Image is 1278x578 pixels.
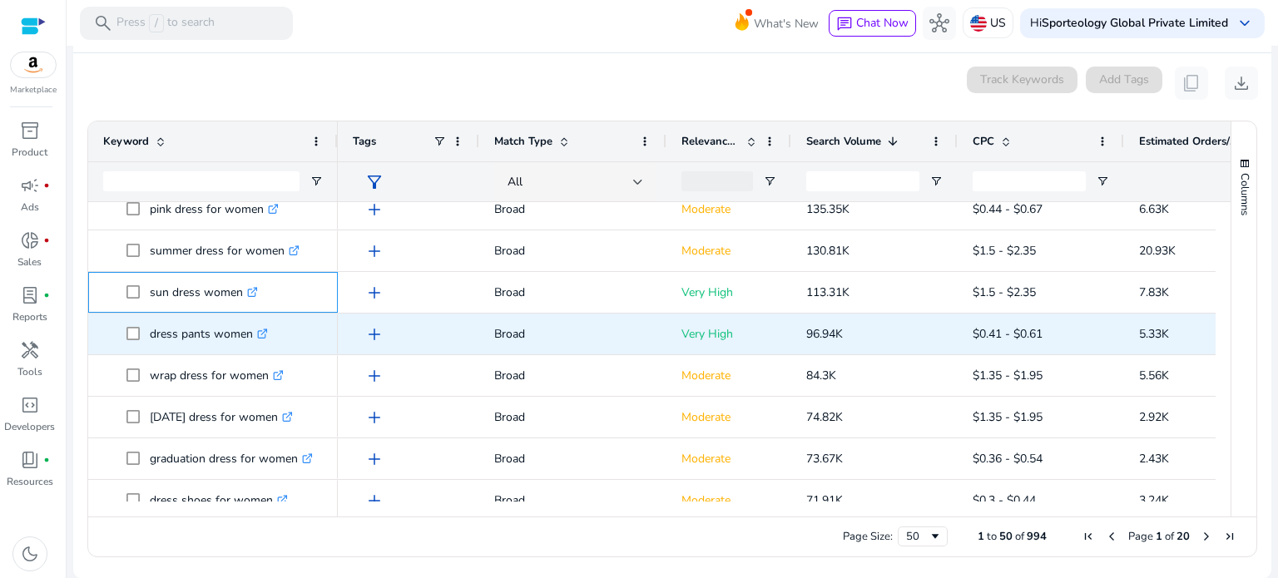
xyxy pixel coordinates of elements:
[973,134,994,149] span: CPC
[494,234,651,268] p: Broad
[1139,284,1169,300] span: 7.83K
[806,451,843,467] span: 73.67K
[20,230,40,250] span: donut_small
[20,544,40,564] span: dark_mode
[1082,530,1095,543] div: First Page
[494,400,651,434] p: Broad
[364,324,384,344] span: add
[681,192,776,226] p: Moderate
[973,201,1043,217] span: $0.44 - $0.67
[494,442,651,476] p: Broad
[1139,201,1169,217] span: 6.63K
[1156,529,1162,544] span: 1
[973,451,1043,467] span: $0.36 - $0.54
[364,491,384,511] span: add
[806,134,881,149] span: Search Volume
[1139,368,1169,383] span: 5.56K
[681,275,776,309] p: Very High
[494,483,651,517] p: Broad
[494,275,651,309] p: Broad
[929,175,943,188] button: Open Filter Menu
[150,192,279,226] p: pink dress for women
[681,442,776,476] p: Moderate
[7,474,53,489] p: Resources
[1176,529,1190,544] span: 20
[973,409,1043,425] span: $1.35 - $1.95
[973,492,1036,508] span: $0.3 - $0.44
[43,457,50,463] span: fiber_manual_record
[20,450,40,470] span: book_4
[17,254,42,269] p: Sales
[310,175,323,188] button: Open Filter Menu
[1139,409,1169,425] span: 2.92K
[494,317,651,351] p: Broad
[923,7,956,40] button: hub
[973,368,1043,383] span: $1.35 - $1.95
[1105,530,1118,543] div: Previous Page
[1237,173,1252,215] span: Columns
[806,284,850,300] span: 113.31K
[10,84,57,96] p: Marketplace
[494,134,552,149] span: Match Type
[150,483,288,517] p: dress shoes for women
[1015,529,1024,544] span: of
[150,358,284,393] p: wrap dress for women
[150,400,293,434] p: [DATE] dress for women
[681,134,740,149] span: Relevance Score
[990,8,1006,37] p: US
[116,14,215,32] p: Press to search
[1139,451,1169,467] span: 2.43K
[1223,530,1236,543] div: Last Page
[806,409,843,425] span: 74.82K
[806,243,850,259] span: 130.81K
[681,234,776,268] p: Moderate
[1165,529,1174,544] span: of
[806,326,843,342] span: 96.94K
[494,192,651,226] p: Broad
[364,200,384,220] span: add
[806,492,843,508] span: 71.91K
[17,364,42,379] p: Tools
[1139,326,1169,342] span: 5.33K
[43,292,50,299] span: fiber_manual_record
[1235,13,1255,33] span: keyboard_arrow_down
[21,200,39,215] p: Ads
[973,326,1043,342] span: $0.41 - $0.61
[364,283,384,303] span: add
[978,529,984,544] span: 1
[1139,243,1176,259] span: 20.93K
[1096,175,1109,188] button: Open Filter Menu
[353,134,376,149] span: Tags
[1027,529,1047,544] span: 994
[973,243,1036,259] span: $1.5 - $2.35
[20,121,40,141] span: inventory_2
[103,134,149,149] span: Keyword
[150,234,300,268] p: summer dress for women
[973,284,1036,300] span: $1.5 - $2.35
[4,419,55,434] p: Developers
[20,175,40,195] span: campaign
[929,13,949,33] span: hub
[987,529,997,544] span: to
[150,442,313,476] p: graduation dress for women
[806,171,919,191] input: Search Volume Filter Input
[364,241,384,261] span: add
[906,529,929,544] div: 50
[20,395,40,415] span: code_blocks
[763,175,776,188] button: Open Filter Menu
[829,10,916,37] button: chatChat Now
[806,201,850,217] span: 135.35K
[970,15,987,32] img: us.svg
[806,368,836,383] span: 84.3K
[43,182,50,189] span: fiber_manual_record
[12,145,47,160] p: Product
[149,14,164,32] span: /
[681,358,776,393] p: Moderate
[508,174,523,190] span: All
[973,171,1086,191] input: CPC Filter Input
[1128,529,1153,544] span: Page
[364,366,384,386] span: add
[681,400,776,434] p: Moderate
[494,358,651,393] p: Broad
[93,13,113,33] span: search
